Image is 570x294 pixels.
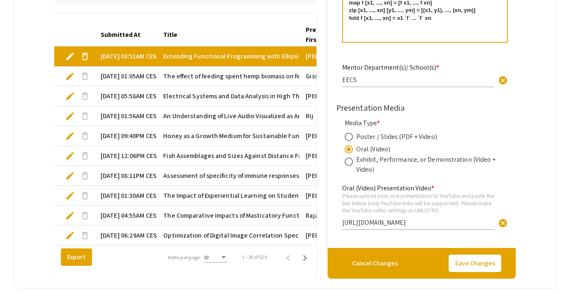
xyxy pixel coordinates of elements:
span: edit [65,211,75,221]
mat-cell: [PERSON_NAME] [299,86,362,106]
span: edit [65,151,75,161]
mat-cell: [DATE] 12:06PM CEST [94,146,157,166]
mat-cell: Rij [299,106,362,126]
mat-label: Mentor Department(s)/ School(s) [342,63,439,72]
span: Honey as a Growth Medium for Sustainable Fungal Based Pigments [163,131,356,141]
span: delete [80,111,90,121]
span: edit [65,131,75,141]
span: Electrical Systems and Data Analysis in High Throughput Electrical-BasedCytometry [163,91,408,101]
input: Type Here [342,75,495,84]
span: delete [80,51,90,61]
strong: zip [x1, ..., xn] [y1, ..., ym] = [(x1, y1), ..., (xn, ym)] [349,7,476,13]
mat-cell: [DATE] 04:55AM CEST [94,206,157,226]
span: delete [80,71,90,81]
span: Extending Functional Programming with Ellipsis Notation [163,51,329,61]
input: Type Here [342,218,495,227]
span: 10 [204,254,209,260]
button: Export [61,248,92,266]
span: delete [80,191,90,201]
iframe: Chat [6,257,35,288]
mat-select: Items per page: [204,255,227,260]
strong: fold f [x1, ..., xn] = x1 `f` ... `f` xn [349,15,432,21]
span: delete [80,91,90,101]
mat-cell: [PERSON_NAME] [299,226,362,245]
span: An Understanding of Live Audio Visualized as Art [163,111,303,121]
mat-cell: [DATE] 08:11PM CEST [94,166,157,186]
mat-cell: [DATE] 09:40PM CEST [94,126,157,146]
mat-cell: [PERSON_NAME] [299,166,362,186]
span: edit [65,111,75,121]
span: delete [80,151,90,161]
button: Save Changes [449,255,501,272]
span: The Impact of Experiential Learning on Students, Staff, and the Communities Involved. [163,191,414,201]
span: Optimization of Digital Image Correlation Speckle Patterns for Small Test Specimens [163,231,408,241]
span: delete [80,211,90,221]
div: Items per page: [168,254,201,261]
mat-label: Oral (Video) Presentation Video [342,184,434,192]
span: Fish Assemblages and Sizes Against Distance From Ocean and Other Factors in [GEOGRAPHIC_DATA] Est... [163,151,525,161]
div: Please upload your oral presentation to YouTube and paste the link below (only YouTube links will... [342,192,495,214]
mat-cell: [PERSON_NAME] [299,46,362,66]
div: Exhibit, Performance, or Demonstration (Video + Video) [356,155,501,175]
mat-cell: [DATE] 06:29AM CEST [94,226,157,245]
span: The effect of feeding spent hemp biomass on feet parameters and prevalence of [MEDICAL_DATA] in b... [163,71,501,81]
div: 1 – 10 of 124 [242,253,266,261]
div: Poster / Slides (PDF + Video) [356,132,437,142]
button: Clear [495,72,511,88]
mat-cell: [DATE] 01:30AM CEST [94,186,157,206]
div: Presentation Media [336,102,507,114]
div: Title [163,30,177,40]
mat-cell: [DATE] 01:56AM CEST [94,106,157,126]
span: delete [80,131,90,141]
span: The Comparative Impacts of Masticatory Function and [MEDICAL_DATA] on Cognitive Health [163,211,429,221]
div: Submitted At [101,30,148,40]
button: Clear [495,214,511,231]
span: edit [65,191,75,201]
mat-cell: [PERSON_NAME] [299,186,362,206]
div: Submitted At [101,30,140,40]
span: edit [65,71,75,81]
button: Next page [297,249,313,265]
span: edit [65,231,75,241]
button: Cancel Changes [346,255,404,272]
mat-cell: Gisselle [299,66,362,86]
span: delete [80,171,90,181]
mat-cell: Rajan [299,206,362,226]
button: Previous page [280,249,297,265]
div: Presenter 1 First Name [306,25,355,45]
mat-cell: [PERSON_NAME] [299,126,362,146]
span: edit [65,51,75,61]
div: Presenter 1 First Name [306,25,348,45]
span: cancel [498,75,508,85]
mat-cell: [PERSON_NAME] [299,146,362,166]
div: Oral (Video) [356,144,390,154]
div: Title [163,30,185,40]
mat-cell: [DATE] 01:05AM CEST [94,66,157,86]
mat-label: Media Type [345,119,380,127]
mat-cell: [DATE] 03:51AM CEST [94,46,157,66]
span: edit [65,171,75,181]
mat-cell: [DATE] 05:58AM CEST [94,86,157,106]
span: cancel [498,218,508,228]
span: edit [65,91,75,101]
span: delete [80,231,90,241]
